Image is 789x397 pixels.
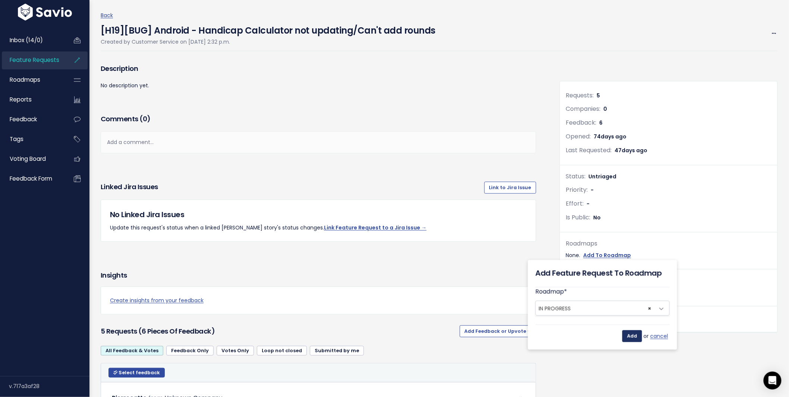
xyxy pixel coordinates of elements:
[2,51,62,69] a: Feature Requests
[101,20,436,37] h4: [H19][BUG] Android - Handicap Calculator not updating/Can't add rounds
[535,268,662,279] h5: Add Feature Request To Roadmap
[10,56,59,64] span: Feature Requests
[166,346,214,356] a: Feedback Only
[615,147,648,154] span: 47
[110,296,527,305] a: Create insights from your feedback
[587,200,590,207] span: -
[601,133,627,140] span: days ago
[566,238,771,249] div: Roadmaps
[484,182,536,194] a: Link to Jira Issue
[597,92,600,99] span: 5
[119,369,160,376] span: Select feedback
[101,63,536,74] h3: Description
[101,38,230,46] span: Created by Customer Service on [DATE] 2:32 p.m.
[10,76,40,84] span: Roadmaps
[10,155,46,163] span: Voting Board
[535,287,567,296] label: Roadmap
[257,346,307,356] a: Loop not closed
[2,111,62,128] a: Feedback
[143,114,147,124] span: 0
[10,115,37,123] span: Feedback
[10,36,43,44] span: Inbox (14/0)
[101,131,536,153] div: Add a comment...
[650,332,670,341] a: cancel
[764,372,782,390] div: Open Intercom Messenger
[109,368,165,378] button: Select feedback
[9,376,89,396] div: v.717a3af28
[594,214,601,221] span: No
[622,147,648,154] span: days ago
[566,132,591,141] span: Opened:
[566,118,597,127] span: Feedback:
[648,301,651,316] span: ×
[566,213,591,222] span: Is Public:
[566,146,612,154] span: Last Requested:
[594,133,627,140] span: 74
[460,325,536,337] button: Add Feedback or Upvote
[622,330,642,342] input: Add
[101,114,536,124] h3: Comments ( )
[10,135,23,143] span: Tags
[566,185,588,194] span: Priority:
[536,301,654,315] span: IN PROGRESS
[101,81,536,90] p: No description yet.
[2,91,62,108] a: Reports
[2,71,62,88] a: Roadmaps
[10,175,52,182] span: Feedback form
[566,251,771,260] div: None.
[324,224,427,231] a: Link Feature Request to a Jira Issue →
[566,91,594,100] span: Requests:
[2,131,62,148] a: Tags
[101,12,113,19] a: Back
[10,96,32,103] span: Reports
[101,270,127,281] h3: Insights
[101,182,158,194] h3: Linked Jira issues
[589,173,617,180] span: Untriaged
[2,170,62,187] a: Feedback form
[566,172,586,181] span: Status:
[2,32,62,49] a: Inbox (14/0)
[535,325,670,342] div: or
[2,150,62,168] a: Voting Board
[110,223,527,232] p: Update this request's status when a linked [PERSON_NAME] story's status changes.
[566,104,601,113] span: Companies:
[600,119,603,126] span: 6
[310,346,364,356] a: Submitted by me
[16,4,74,21] img: logo-white.9d6f32f41409.svg
[591,186,594,194] span: -
[101,346,163,356] a: All Feedback & Votes
[101,326,457,337] h3: 5 Requests (6 pieces of Feedback)
[110,209,527,220] h5: No Linked Jira Issues
[604,105,607,113] span: 0
[566,199,584,208] span: Effort:
[535,301,670,316] span: IN PROGRESS
[584,251,631,260] a: Add To Roadmap
[217,346,254,356] a: Votes Only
